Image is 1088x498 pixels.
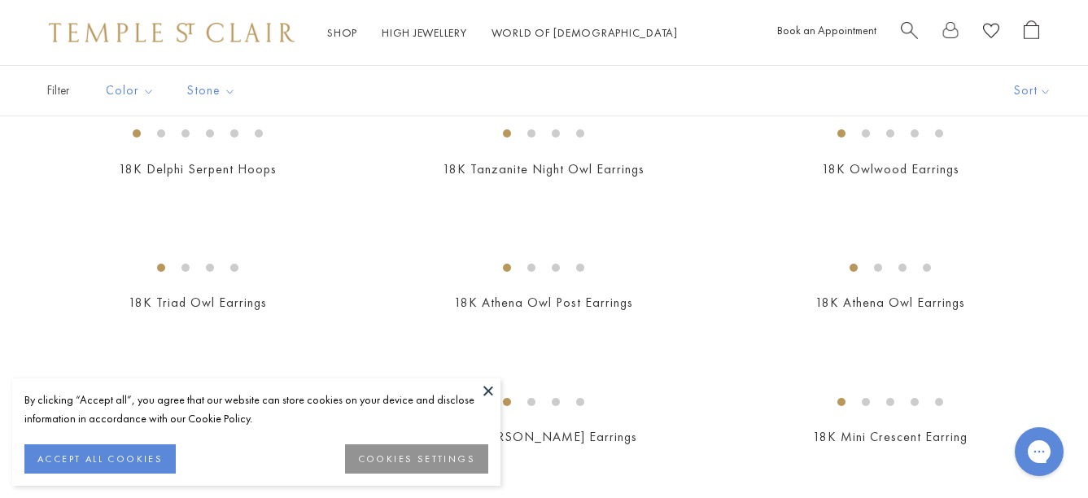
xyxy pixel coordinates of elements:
[777,23,876,37] a: Book an Appointment
[382,25,467,40] a: High JewelleryHigh Jewellery
[492,25,678,40] a: World of [DEMOGRAPHIC_DATA]World of [DEMOGRAPHIC_DATA]
[179,81,248,101] span: Stone
[119,160,277,177] a: 18K Delphi Serpent Hoops
[977,66,1088,116] button: Show sort by
[94,72,167,109] button: Color
[345,444,488,474] button: COOKIES SETTINGS
[451,428,637,445] a: 18K [PERSON_NAME] Earrings
[1024,20,1039,46] a: Open Shopping Bag
[98,81,167,101] span: Color
[129,294,267,311] a: 18K Triad Owl Earrings
[175,72,248,109] button: Stone
[815,294,965,311] a: 18K Athena Owl Earrings
[901,20,918,46] a: Search
[327,25,357,40] a: ShopShop
[443,160,644,177] a: 18K Tanzanite Night Owl Earrings
[24,391,488,428] div: By clicking “Accept all”, you agree that our website can store cookies on your device and disclos...
[454,294,633,311] a: 18K Athena Owl Post Earrings
[327,23,678,43] nav: Main navigation
[24,444,176,474] button: ACCEPT ALL COOKIES
[983,20,999,46] a: View Wishlist
[822,160,959,177] a: 18K Owlwood Earrings
[49,23,295,42] img: Temple St. Clair
[1007,422,1072,482] iframe: Gorgias live chat messenger
[813,428,968,445] a: 18K Mini Crescent Earring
